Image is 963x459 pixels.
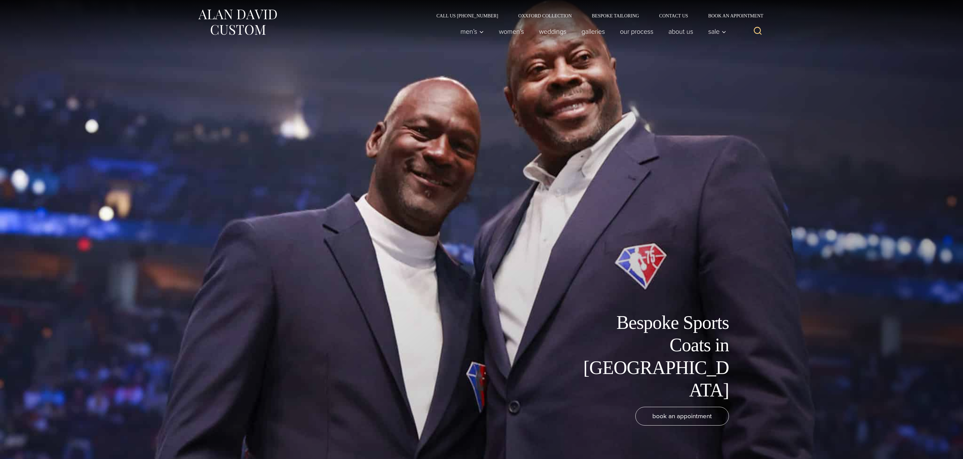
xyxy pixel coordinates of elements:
nav: Primary Navigation [453,25,730,38]
a: weddings [532,25,574,38]
a: Galleries [574,25,613,38]
a: Bespoke Tailoring [582,13,649,18]
button: View Search Form [750,23,766,39]
a: Call Us [PHONE_NUMBER] [426,13,508,18]
a: Women’s [492,25,532,38]
a: About Us [661,25,701,38]
a: Oxxford Collection [508,13,582,18]
a: Our Process [613,25,661,38]
span: Men’s [460,28,484,35]
span: Sale [708,28,726,35]
a: Contact Us [649,13,698,18]
span: book an appointment [652,411,712,421]
nav: Secondary Navigation [426,13,766,18]
a: book an appointment [635,407,729,426]
h1: Bespoke Sports Coats in [GEOGRAPHIC_DATA] [578,311,729,401]
img: Alan David Custom [197,7,278,37]
a: Book an Appointment [698,13,766,18]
